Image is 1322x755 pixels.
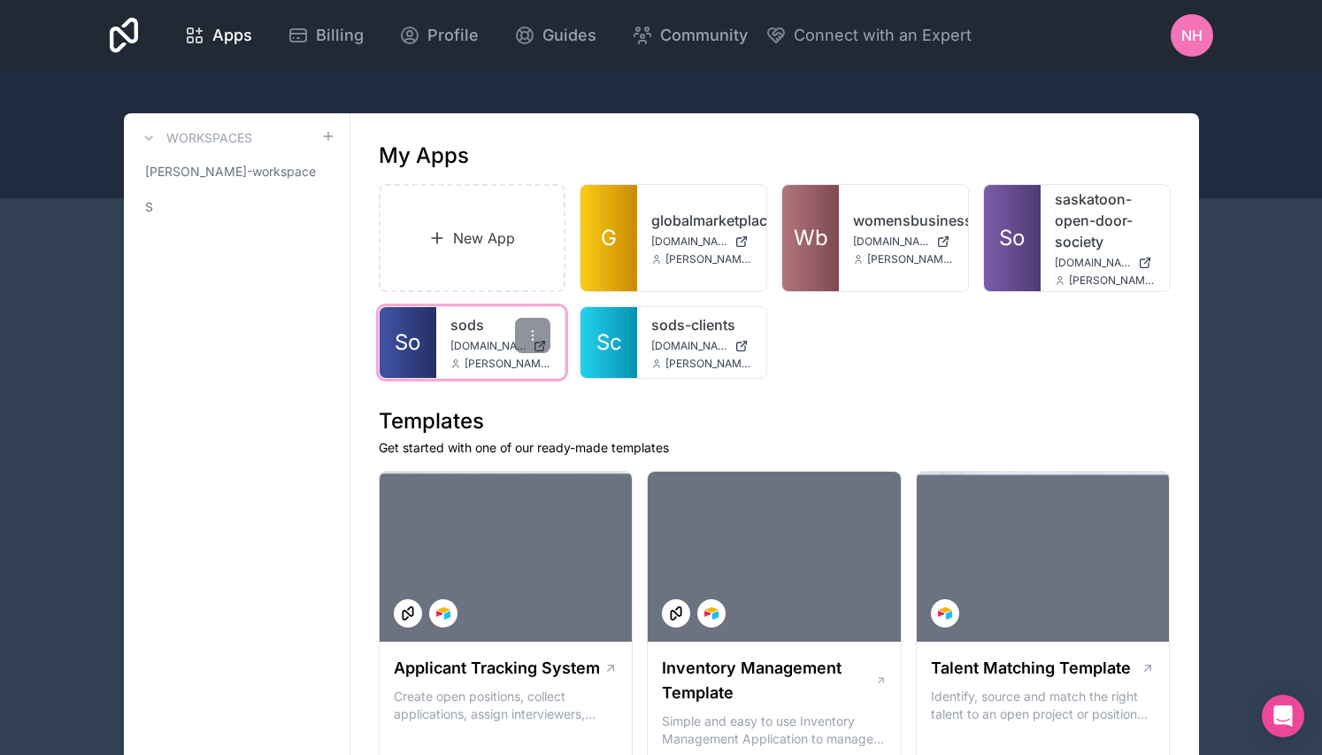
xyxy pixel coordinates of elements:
[999,224,1025,252] span: So
[542,23,596,48] span: Guides
[931,656,1131,681] h1: Talent Matching Template
[662,713,887,748] p: Simple and easy to use Inventory Management Application to manage your stock, orders and Manufact...
[170,16,266,55] a: Apps
[1262,695,1304,737] div: Open Intercom Messenger
[662,656,874,705] h1: Inventory Management Template
[853,235,954,249] a: [DOMAIN_NAME]
[580,185,637,291] a: G
[651,235,752,249] a: [DOMAIN_NAME]
[931,688,1156,723] p: Identify, source and match the right talent to an open project or position with our Talent Matchi...
[379,142,469,170] h1: My Apps
[704,606,719,620] img: Airtable Logo
[394,656,600,681] h1: Applicant Tracking System
[138,191,335,223] a: S
[651,339,727,353] span: [DOMAIN_NAME]
[867,252,954,266] span: [PERSON_NAME][EMAIL_ADDRESS][DOMAIN_NAME]
[651,314,752,335] a: sods-clients
[665,252,752,266] span: [PERSON_NAME][EMAIL_ADDRESS][DOMAIN_NAME]
[1055,256,1131,270] span: [DOMAIN_NAME]
[316,23,364,48] span: Billing
[394,688,619,723] p: Create open positions, collect applications, assign interviewers, centralise candidate feedback a...
[853,210,954,231] a: womensbusinesshub
[651,210,752,231] a: globalmarketplace
[984,185,1041,291] a: So
[500,16,611,55] a: Guides
[212,23,252,48] span: Apps
[601,224,617,252] span: G
[436,606,450,620] img: Airtable Logo
[665,357,752,371] span: [PERSON_NAME][EMAIL_ADDRESS][DOMAIN_NAME]
[580,307,637,378] a: Sc
[651,235,727,249] span: [DOMAIN_NAME]
[273,16,378,55] a: Billing
[853,235,929,249] span: [DOMAIN_NAME]
[166,129,252,147] h3: Workspaces
[145,163,316,181] span: [PERSON_NAME]-workspace
[765,23,972,48] button: Connect with an Expert
[385,16,493,55] a: Profile
[380,307,436,378] a: So
[596,328,622,357] span: Sc
[138,156,335,188] a: [PERSON_NAME]-workspace
[450,339,551,353] a: [DOMAIN_NAME]
[138,127,252,149] a: Workspaces
[427,23,479,48] span: Profile
[450,339,526,353] span: [DOMAIN_NAME]
[379,407,1171,435] h1: Templates
[794,23,972,48] span: Connect with an Expert
[1055,189,1156,252] a: saskatoon-open-door-society
[794,224,828,252] span: Wb
[379,439,1171,457] p: Get started with one of our ready-made templates
[660,23,748,48] span: Community
[395,328,420,357] span: So
[651,339,752,353] a: [DOMAIN_NAME]
[618,16,762,55] a: Community
[379,184,566,292] a: New App
[1055,256,1156,270] a: [DOMAIN_NAME]
[782,185,839,291] a: Wb
[938,606,952,620] img: Airtable Logo
[145,198,153,216] span: S
[1069,273,1156,288] span: [PERSON_NAME][EMAIL_ADDRESS][DOMAIN_NAME]
[1181,25,1203,46] span: NH
[450,314,551,335] a: sods
[465,357,551,371] span: [PERSON_NAME][EMAIL_ADDRESS][DOMAIN_NAME]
